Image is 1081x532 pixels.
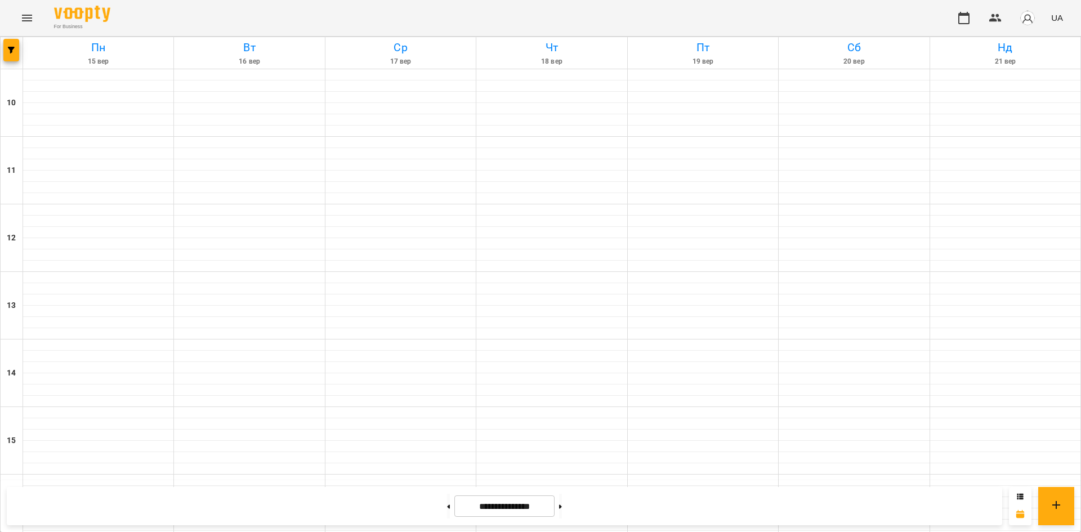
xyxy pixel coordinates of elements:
h6: 19 вер [629,56,776,67]
h6: 10 [7,97,16,109]
span: UA [1051,12,1063,24]
h6: Ср [327,39,474,56]
button: Menu [14,5,41,32]
h6: 21 вер [932,56,1079,67]
h6: 14 [7,367,16,379]
h6: 18 вер [478,56,625,67]
img: Voopty Logo [54,6,110,22]
h6: 17 вер [327,56,474,67]
h6: 16 вер [176,56,323,67]
button: UA [1047,7,1067,28]
h6: Сб [780,39,927,56]
span: For Business [54,23,110,30]
h6: Нд [932,39,1079,56]
h6: Чт [478,39,625,56]
img: avatar_s.png [1020,10,1035,26]
h6: Пн [25,39,172,56]
h6: 13 [7,299,16,312]
h6: 20 вер [780,56,927,67]
h6: 15 вер [25,56,172,67]
h6: Пт [629,39,776,56]
h6: 11 [7,164,16,177]
h6: 12 [7,232,16,244]
h6: Вт [176,39,323,56]
h6: 15 [7,435,16,447]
